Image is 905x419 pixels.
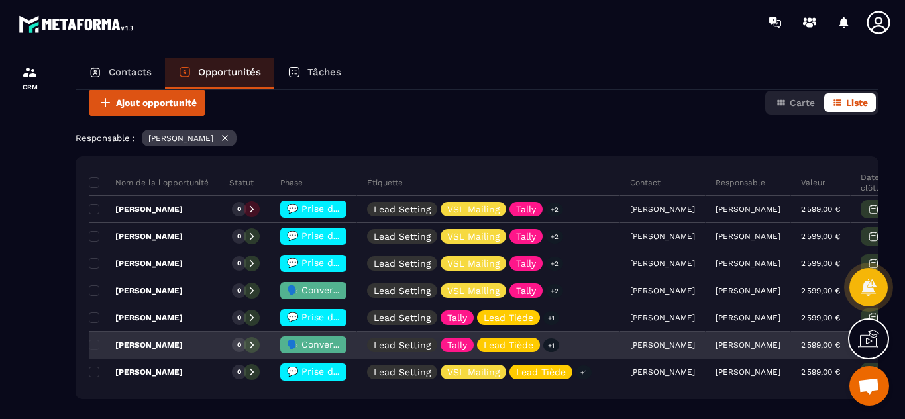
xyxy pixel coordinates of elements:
p: Lead Setting [374,340,431,349]
p: Tally [516,205,536,214]
p: [PERSON_NAME] [89,340,183,350]
p: 2 599,00 € [801,340,840,349]
a: Tâches [274,58,354,89]
p: VSL Mailing [447,232,500,241]
p: [PERSON_NAME] [716,286,780,295]
p: Contacts [109,66,152,78]
p: 2 599,00 € [801,259,840,268]
p: Lead Tiède [516,367,566,377]
p: +2 [546,230,563,244]
p: [PERSON_NAME] [716,259,780,268]
a: Contacts [76,58,165,89]
p: VSL Mailing [447,259,500,268]
p: [PERSON_NAME] [89,204,183,214]
img: logo [19,12,138,36]
a: formationformationCRM [3,54,56,101]
p: Opportunités [198,66,261,78]
p: 0 [237,259,241,268]
div: Ouvrir le chat [849,366,889,406]
p: Lead Setting [374,259,431,268]
p: [PERSON_NAME] [716,313,780,322]
p: Responsable : [76,133,135,143]
p: Lead Setting [374,367,431,377]
img: formation [22,64,38,80]
p: Lead Setting [374,232,431,241]
p: +1 [543,338,559,352]
p: Responsable [716,177,765,188]
p: [PERSON_NAME] [89,285,183,296]
p: Lead Tiède [484,340,533,349]
p: 0 [237,286,241,295]
p: 0 [237,367,241,377]
p: Phase [280,177,303,188]
p: Nom de la l'opportunité [89,177,209,188]
p: [PERSON_NAME] [89,258,183,269]
span: 💬 Prise de contact effectué [287,257,419,268]
p: VSL Mailing [447,367,500,377]
p: Tally [447,313,467,322]
p: [PERSON_NAME] [89,312,183,323]
p: Tally [516,259,536,268]
p: [PERSON_NAME] [89,367,183,377]
p: [PERSON_NAME] [716,340,780,349]
p: +2 [546,203,563,216]
span: Carte [790,97,815,108]
button: Liste [824,93,876,112]
p: Tally [516,286,536,295]
p: Étiquette [367,177,403,188]
p: Statut [229,177,254,188]
span: 💬 Prise de contact effectué [287,312,419,322]
span: 💬 Prise de contact effectué [287,203,419,214]
p: 2 599,00 € [801,313,840,322]
p: Lead Setting [374,205,431,214]
p: Lead Tiède [484,313,533,322]
p: [PERSON_NAME] [716,232,780,241]
p: 2 599,00 € [801,286,840,295]
p: 0 [237,205,241,214]
span: Ajout opportunité [116,96,197,109]
p: [PERSON_NAME] [89,231,183,242]
span: 💬 Prise de contact effectué [287,366,419,377]
span: 🗣️ Conversation en cours [287,339,404,349]
p: [PERSON_NAME] [716,367,780,377]
p: +1 [576,365,592,379]
p: 2 599,00 € [801,367,840,377]
p: CRM [3,83,56,91]
button: Ajout opportunité [89,89,205,116]
p: 0 [237,340,241,349]
p: Tally [516,232,536,241]
p: 0 [237,313,241,322]
p: +1 [543,311,559,325]
p: VSL Mailing [447,205,500,214]
p: Tally [447,340,467,349]
span: 🗣️ Conversation en cours [287,285,404,295]
p: Valeur [801,177,825,188]
p: Lead Setting [374,286,431,295]
p: 2 599,00 € [801,205,840,214]
span: 💬 Prise de contact effectué [287,230,419,241]
span: Liste [846,97,868,108]
button: Carte [768,93,823,112]
p: +2 [546,257,563,271]
p: Contact [630,177,661,188]
p: [PERSON_NAME] [148,134,213,143]
p: Lead Setting [374,313,431,322]
a: Opportunités [165,58,274,89]
p: Tâches [307,66,341,78]
p: +2 [546,284,563,298]
p: VSL Mailing [447,286,500,295]
p: [PERSON_NAME] [716,205,780,214]
p: 2 599,00 € [801,232,840,241]
p: 0 [237,232,241,241]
